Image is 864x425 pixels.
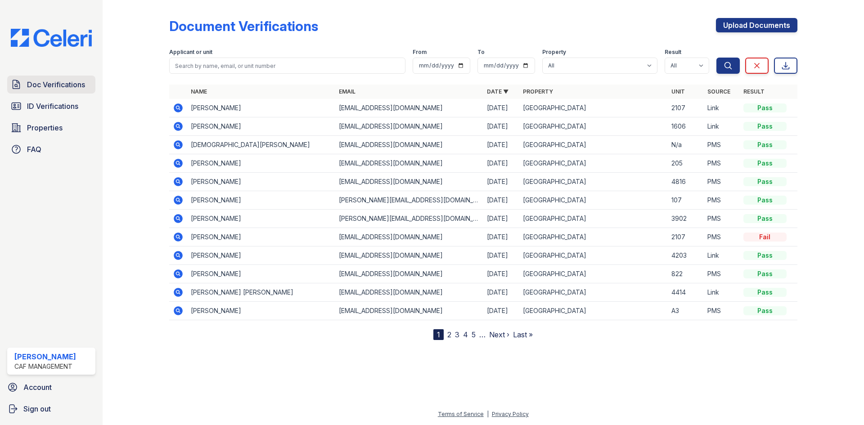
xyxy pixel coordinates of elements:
td: 822 [668,265,704,283]
td: [GEOGRAPHIC_DATA] [519,173,667,191]
td: 205 [668,154,704,173]
td: 4203 [668,246,704,265]
td: [EMAIL_ADDRESS][DOMAIN_NAME] [335,283,483,302]
td: [GEOGRAPHIC_DATA] [519,228,667,246]
a: Privacy Policy [492,411,529,417]
td: 3902 [668,210,704,228]
span: ID Verifications [27,101,78,112]
a: Email [339,88,355,95]
div: Pass [743,103,787,112]
div: Pass [743,196,787,205]
span: Account [23,382,52,393]
td: N/a [668,136,704,154]
td: [PERSON_NAME] [187,99,335,117]
td: 4414 [668,283,704,302]
a: Account [4,378,99,396]
td: [DEMOGRAPHIC_DATA][PERSON_NAME] [187,136,335,154]
td: [EMAIL_ADDRESS][DOMAIN_NAME] [335,265,483,283]
div: Pass [743,251,787,260]
td: Link [704,283,740,302]
td: [EMAIL_ADDRESS][DOMAIN_NAME] [335,117,483,136]
div: Pass [743,214,787,223]
div: Pass [743,269,787,278]
td: 107 [668,191,704,210]
td: Link [704,246,740,265]
div: Pass [743,159,787,168]
td: [GEOGRAPHIC_DATA] [519,99,667,117]
a: Property [523,88,553,95]
label: To [477,49,485,56]
span: Properties [27,122,63,133]
div: Pass [743,122,787,131]
a: FAQ [7,140,95,158]
td: [DATE] [483,136,519,154]
div: Fail [743,233,787,242]
td: [GEOGRAPHIC_DATA] [519,210,667,228]
div: 1 [433,329,444,340]
td: [GEOGRAPHIC_DATA] [519,117,667,136]
td: [PERSON_NAME] [187,173,335,191]
div: CAF Management [14,362,76,371]
div: Pass [743,288,787,297]
span: … [479,329,486,340]
input: Search by name, email, or unit number [169,58,405,74]
td: [DATE] [483,99,519,117]
td: [PERSON_NAME] [187,302,335,320]
label: Result [665,49,681,56]
td: [DATE] [483,246,519,265]
span: FAQ [27,144,41,155]
td: [GEOGRAPHIC_DATA] [519,154,667,173]
td: [PERSON_NAME] [187,246,335,265]
td: PMS [704,210,740,228]
td: [DATE] [483,228,519,246]
a: ID Verifications [7,97,95,115]
td: [PERSON_NAME] [187,154,335,173]
a: 4 [463,330,468,339]
td: [DATE] [483,191,519,210]
td: PMS [704,154,740,173]
div: | [487,411,489,417]
td: 1606 [668,117,704,136]
label: Property [542,49,566,56]
td: 2107 [668,99,704,117]
td: PMS [704,173,740,191]
td: [PERSON_NAME] [187,117,335,136]
td: [PERSON_NAME] [187,228,335,246]
div: Pass [743,306,787,315]
td: PMS [704,302,740,320]
a: Properties [7,119,95,137]
span: Sign out [23,403,51,414]
td: [GEOGRAPHIC_DATA] [519,283,667,302]
a: Next › [489,330,509,339]
td: [PERSON_NAME][EMAIL_ADDRESS][DOMAIN_NAME] [335,191,483,210]
td: [PERSON_NAME] [187,265,335,283]
td: Link [704,117,740,136]
td: [DATE] [483,210,519,228]
a: Doc Verifications [7,76,95,94]
td: [EMAIL_ADDRESS][DOMAIN_NAME] [335,228,483,246]
td: [EMAIL_ADDRESS][DOMAIN_NAME] [335,173,483,191]
td: [EMAIL_ADDRESS][DOMAIN_NAME] [335,154,483,173]
a: Name [191,88,207,95]
div: Pass [743,177,787,186]
button: Sign out [4,400,99,418]
a: Source [707,88,730,95]
td: [EMAIL_ADDRESS][DOMAIN_NAME] [335,99,483,117]
a: 2 [447,330,451,339]
td: [GEOGRAPHIC_DATA] [519,136,667,154]
a: Date ▼ [487,88,508,95]
td: [GEOGRAPHIC_DATA] [519,265,667,283]
a: Upload Documents [716,18,797,32]
td: [GEOGRAPHIC_DATA] [519,302,667,320]
td: PMS [704,265,740,283]
span: Doc Verifications [27,79,85,90]
td: 4816 [668,173,704,191]
td: 2107 [668,228,704,246]
td: [DATE] [483,265,519,283]
img: CE_Logo_Blue-a8612792a0a2168367f1c8372b55b34899dd931a85d93a1a3d3e32e68fde9ad4.png [4,29,99,47]
td: PMS [704,191,740,210]
td: [PERSON_NAME] [187,210,335,228]
td: [PERSON_NAME][EMAIL_ADDRESS][DOMAIN_NAME] [335,210,483,228]
a: Terms of Service [438,411,484,417]
td: [PERSON_NAME] [PERSON_NAME] [187,283,335,302]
